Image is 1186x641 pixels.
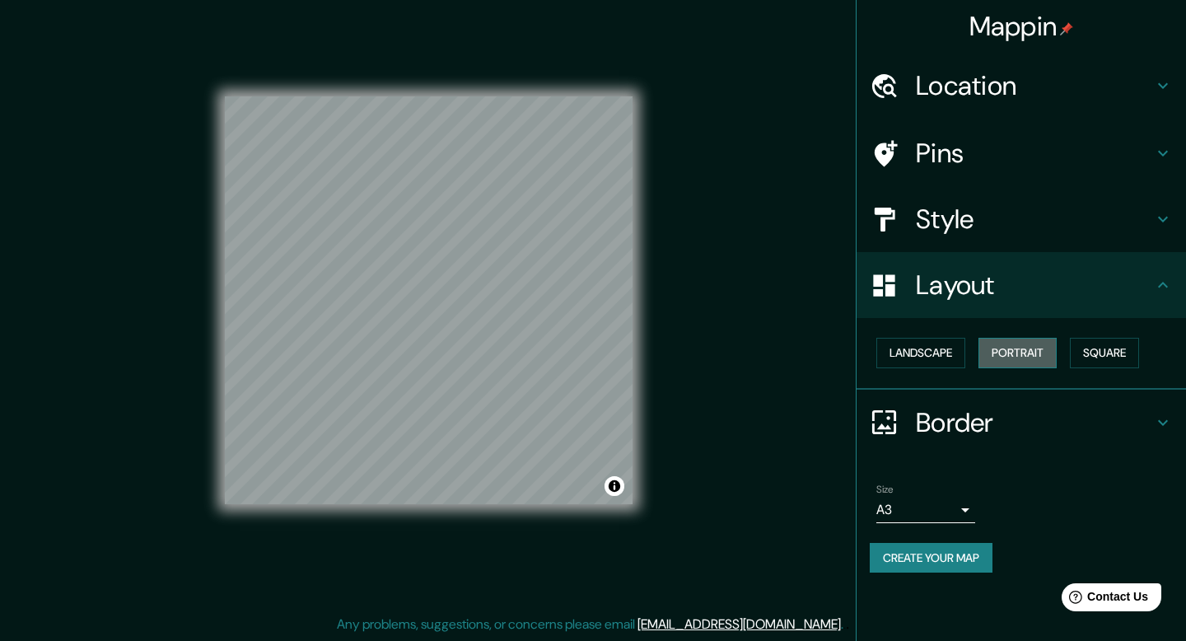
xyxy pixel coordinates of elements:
div: A3 [876,497,975,523]
button: Portrait [978,338,1057,368]
a: [EMAIL_ADDRESS][DOMAIN_NAME] [637,615,841,633]
h4: Style [916,203,1153,236]
button: Square [1070,338,1139,368]
h4: Pins [916,137,1153,170]
div: . [846,615,849,634]
label: Size [876,482,894,496]
div: Border [857,390,1186,456]
img: pin-icon.png [1060,22,1073,35]
div: Location [857,53,1186,119]
p: Any problems, suggestions, or concerns please email . [337,615,843,634]
div: Pins [857,120,1186,186]
button: Toggle attribution [605,476,624,496]
h4: Border [916,406,1153,439]
h4: Mappin [969,10,1074,43]
canvas: Map [225,96,633,504]
h4: Location [916,69,1153,102]
button: Landscape [876,338,965,368]
h4: Layout [916,269,1153,302]
div: Layout [857,252,1186,318]
div: Style [857,186,1186,252]
div: . [843,615,846,634]
iframe: Help widget launcher [1039,577,1168,623]
button: Create your map [870,543,992,573]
